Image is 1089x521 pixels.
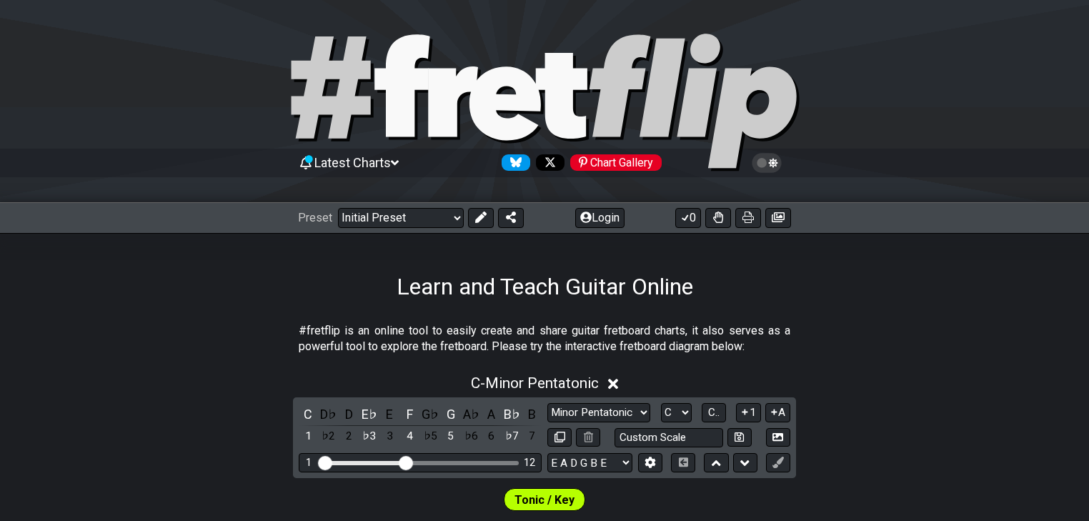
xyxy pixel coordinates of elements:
[319,405,338,424] div: toggle pitch class
[360,427,379,446] div: toggle scale degree
[442,427,460,446] div: toggle scale degree
[380,405,399,424] div: toggle pitch class
[575,208,625,228] button: Login
[482,405,501,424] div: toggle pitch class
[496,154,530,171] a: Follow #fretflip at Bluesky
[314,155,391,170] span: Latest Charts
[547,403,650,422] select: Scale
[708,406,720,419] span: C..
[547,453,632,472] select: Tuning
[338,208,464,228] select: Preset
[638,453,662,472] button: Edit Tuning
[766,428,790,447] button: Create Image
[299,323,790,355] p: #fretflip is an online tool to easily create and share guitar fretboard charts, it also serves as...
[339,405,358,424] div: toggle pitch class
[380,427,399,446] div: toggle scale degree
[421,405,439,424] div: toggle pitch class
[759,157,775,169] span: Toggle light / dark theme
[471,374,599,392] span: C - Minor Pentatonic
[675,208,701,228] button: 0
[702,403,726,422] button: C..
[765,208,791,228] button: Create image
[705,208,731,228] button: Toggle Dexterity for all fretkits
[421,427,439,446] div: toggle scale degree
[306,457,312,469] div: 1
[482,427,501,446] div: toggle scale degree
[565,154,662,171] a: #fretflip at Pinterest
[502,427,521,446] div: toggle scale degree
[523,427,542,446] div: toggle scale degree
[733,453,757,472] button: Move down
[671,453,695,472] button: Toggle horizontal chord view
[360,405,379,424] div: toggle pitch class
[514,490,575,510] span: First enable full edit mode to edit
[735,208,761,228] button: Print
[298,211,332,224] span: Preset
[468,208,494,228] button: Edit Preset
[736,403,760,422] button: 1
[442,405,460,424] div: toggle pitch class
[765,403,790,422] button: A
[570,154,662,171] div: Chart Gallery
[524,457,535,469] div: 12
[547,428,572,447] button: Copy
[523,405,542,424] div: toggle pitch class
[498,208,524,228] button: Share Preset
[727,428,752,447] button: Store user defined scale
[704,453,728,472] button: Move up
[299,453,542,472] div: Visible fret range
[661,403,692,422] select: Tonic/Root
[299,405,317,424] div: toggle pitch class
[401,405,419,424] div: toggle pitch class
[397,273,693,300] h1: Learn and Teach Guitar Online
[319,427,338,446] div: toggle scale degree
[401,427,419,446] div: toggle scale degree
[502,405,521,424] div: toggle pitch class
[339,427,358,446] div: toggle scale degree
[299,427,317,446] div: toggle scale degree
[530,154,565,171] a: Follow #fretflip at X
[766,453,790,472] button: First click edit preset to enable marker editing
[576,428,600,447] button: Delete
[462,427,480,446] div: toggle scale degree
[462,405,480,424] div: toggle pitch class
